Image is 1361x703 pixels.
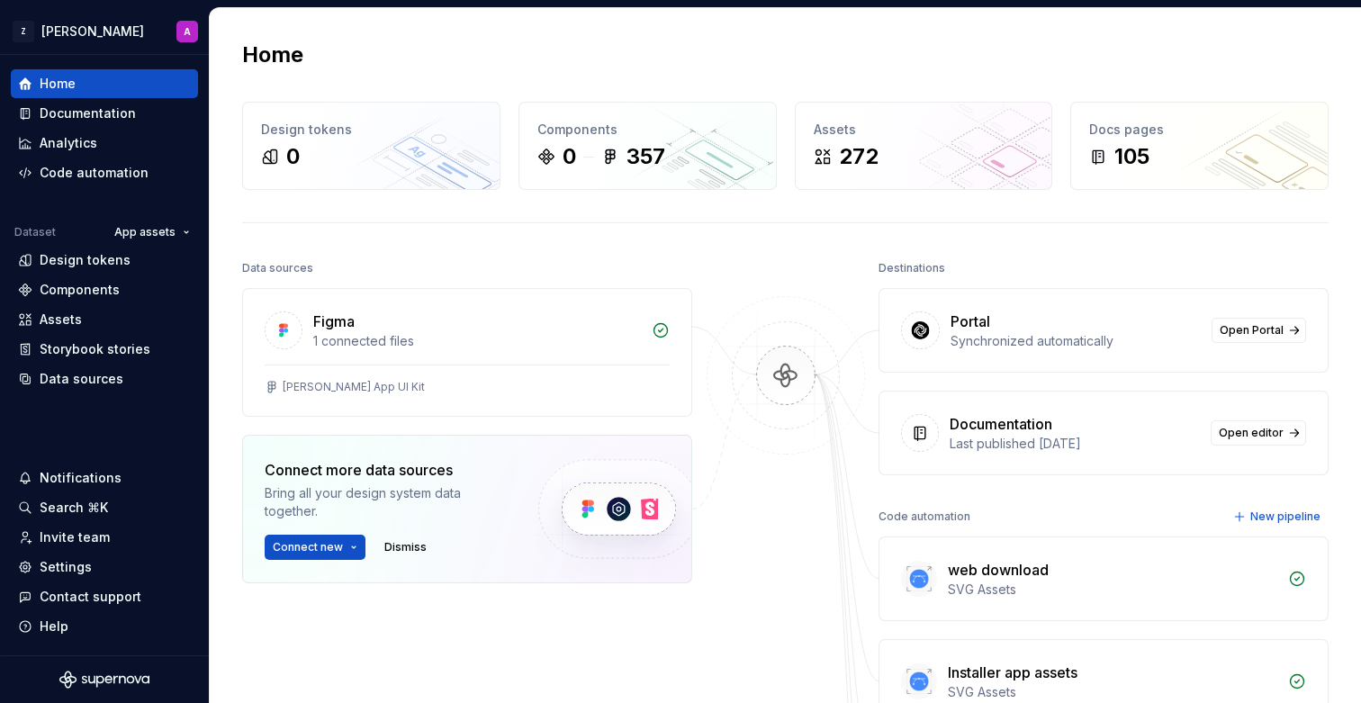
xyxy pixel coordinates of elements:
div: Z [13,21,34,42]
a: Assets272 [795,102,1053,190]
div: Settings [40,558,92,576]
div: Last published [DATE] [950,435,1200,453]
a: Settings [11,553,198,581]
button: New pipeline [1228,504,1329,529]
a: Docs pages105 [1070,102,1329,190]
a: Open editor [1211,420,1306,446]
div: Invite team [40,528,110,546]
button: Z[PERSON_NAME]A [4,12,205,50]
div: Figma [313,311,355,332]
button: Notifications [11,464,198,492]
a: Code automation [11,158,198,187]
div: Data sources [242,256,313,281]
div: Search ⌘K [40,499,108,517]
div: 105 [1114,142,1149,171]
a: Storybook stories [11,335,198,364]
div: Code automation [879,504,970,529]
a: Analytics [11,129,198,158]
button: Search ⌘K [11,493,198,522]
div: SVG Assets [948,683,1277,701]
button: Contact support [11,582,198,611]
div: Code automation [40,164,149,182]
div: SVG Assets [948,581,1277,599]
a: Data sources [11,365,198,393]
button: App assets [106,220,198,245]
h2: Home [242,41,303,69]
div: Components [537,121,758,139]
svg: Supernova Logo [59,671,149,689]
a: Open Portal [1212,318,1306,343]
div: 1 connected files [313,332,641,350]
div: Docs pages [1089,121,1310,139]
div: Assets [40,311,82,329]
div: Analytics [40,134,97,152]
span: Open editor [1219,426,1284,440]
span: New pipeline [1250,509,1320,524]
a: Figma1 connected files[PERSON_NAME] App UI Kit [242,288,692,417]
div: Design tokens [40,251,131,269]
span: Dismiss [384,540,427,554]
div: 0 [286,142,300,171]
button: Connect new [265,535,365,560]
div: 272 [839,142,879,171]
a: Home [11,69,198,98]
a: Components [11,275,198,304]
div: [PERSON_NAME] [41,23,144,41]
div: Components [40,281,120,299]
div: Help [40,617,68,635]
div: Storybook stories [40,340,150,358]
a: Documentation [11,99,198,128]
div: Documentation [950,413,1052,435]
div: Dataset [14,225,56,239]
div: Destinations [879,256,945,281]
div: Connect more data sources [265,459,508,481]
span: App assets [114,225,176,239]
div: web download [948,559,1049,581]
div: Bring all your design system data together. [265,484,508,520]
div: Installer app assets [948,662,1077,683]
div: [PERSON_NAME] App UI Kit [283,380,425,394]
a: Invite team [11,523,198,552]
div: Documentation [40,104,136,122]
div: Notifications [40,469,122,487]
div: 0 [563,142,576,171]
div: A [184,24,191,39]
div: Portal [951,311,990,332]
a: Assets [11,305,198,334]
button: Help [11,612,198,641]
button: Dismiss [376,535,435,560]
div: Assets [814,121,1034,139]
a: Design tokens [11,246,198,275]
a: Design tokens0 [242,102,500,190]
div: 357 [626,142,665,171]
div: Design tokens [261,121,482,139]
div: Data sources [40,370,123,388]
span: Open Portal [1220,323,1284,338]
div: Home [40,75,76,93]
span: Connect new [273,540,343,554]
a: Components0357 [518,102,777,190]
div: Contact support [40,588,141,606]
div: Synchronized automatically [951,332,1201,350]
